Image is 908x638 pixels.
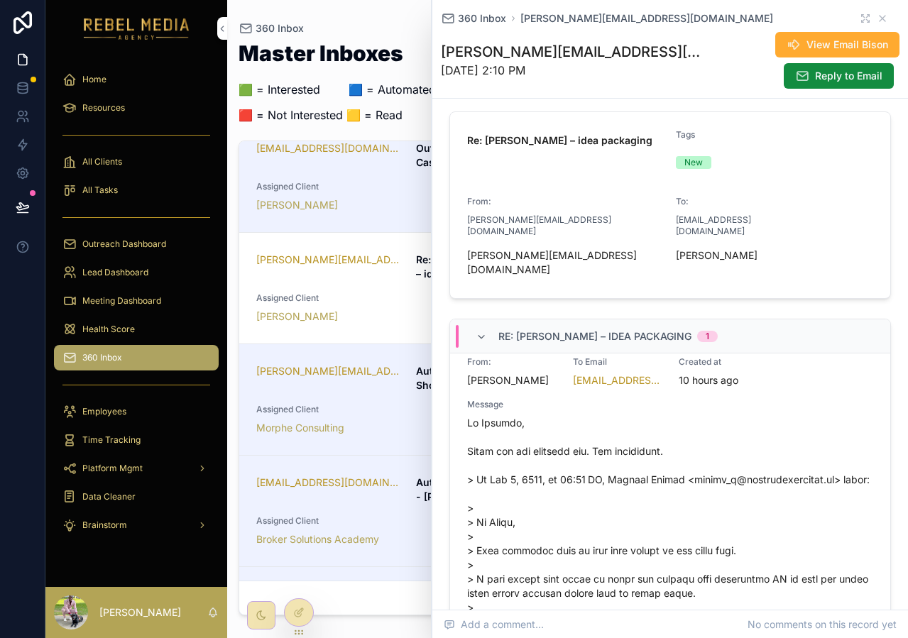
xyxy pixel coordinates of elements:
a: [PERSON_NAME][EMAIL_ADDRESS][DOMAIN_NAME] [256,253,399,267]
a: Resources [54,95,219,121]
span: Employees [82,406,126,417]
span: From: [467,356,556,368]
span: 360 Inbox [458,11,506,26]
button: Reply to Email [784,63,894,89]
span: [PERSON_NAME] [467,373,556,387]
a: Employees [54,399,219,424]
a: 360 Inbox [441,11,506,26]
a: [EMAIL_ADDRESS][DOMAIN_NAME]Out of the office Re: Cassie – idea packagingHi, Thank you for reachi... [239,121,896,233]
span: [DATE] 2:10 PM [441,62,706,79]
span: Platform Mgmt [82,463,143,474]
span: Add a comment... [444,617,544,632]
strong: Re: [PERSON_NAME] – idea packaging [467,134,652,146]
a: [EMAIL_ADDRESS][DOMAIN_NAME]Automatic reply: Intro - [PERSON_NAME]I’m out of the officeAssigned C... [239,456,896,567]
button: View Email Bison [775,32,899,57]
a: [EMAIL_ADDRESS][DOMAIN_NAME] [256,141,399,155]
a: Time Tracking [54,427,219,453]
a: Brainstorm [54,512,219,538]
p: 🟥 = Not Interested 🟨 = Read [239,106,469,123]
span: Brainstorm [82,519,127,531]
a: [EMAIL_ADDRESS][DOMAIN_NAME] [256,475,399,490]
a: 360 Inbox [54,345,219,370]
span: No comments on this record yet [748,617,897,632]
strong: Automatic reply: Intro - [PERSON_NAME] [416,476,526,502]
span: View Email Bison [806,38,888,52]
strong: Out of the office Re: Cassie – idea packaging [416,142,534,168]
a: Broker Solutions Academy [256,532,379,546]
span: [EMAIL_ADDRESS][DOMAIN_NAME] [676,214,769,237]
span: Assigned Client [256,515,719,527]
strong: Re: [PERSON_NAME] – idea packaging [416,253,519,280]
strong: Automatic reply: Short video for you [416,365,511,391]
span: [PERSON_NAME][EMAIL_ADDRESS][DOMAIN_NAME] [467,248,664,277]
a: [PERSON_NAME] [256,309,338,324]
div: 1 [706,331,709,342]
h1: [PERSON_NAME][EMAIL_ADDRESS][DOMAIN_NAME] [441,42,706,62]
span: Resources [82,102,125,114]
span: Health Score [82,324,135,335]
p: [PERSON_NAME] [99,605,181,620]
a: Meeting Dashboard [54,288,219,314]
a: [PERSON_NAME][EMAIL_ADDRESS][DOMAIN_NAME] [520,11,773,26]
span: Data Cleaner [82,491,136,502]
span: [PERSON_NAME][EMAIL_ADDRESS][DOMAIN_NAME] [467,214,664,237]
a: [PERSON_NAME] [256,198,338,212]
p: 10 hours ago [679,373,738,387]
a: [PERSON_NAME][EMAIL_ADDRESS][DOMAIN_NAME]Re: [PERSON_NAME] – idea packagingHi [PERSON_NAME], Than... [239,233,896,344]
a: Data Cleaner [54,484,219,510]
span: Meeting Dashboard [82,295,161,307]
span: Assigned Client [256,292,719,304]
span: All Clients [82,156,122,167]
a: Outreach Dashboard [54,231,219,257]
span: Reply to Email [815,69,882,83]
span: All Tasks [82,185,118,196]
span: Message [467,399,873,410]
div: New [684,156,703,169]
a: All Clients [54,149,219,175]
div: scrollable content [45,57,227,556]
span: Lead Dashboard [82,267,148,278]
span: To Email [573,356,662,368]
span: Re: [PERSON_NAME] – idea packaging [498,329,691,343]
h1: Master Inboxes [239,43,469,64]
p: 🟩 = Interested ‎ ‎ ‎ ‎ ‎ ‎‎ ‎ 🟦 = Automated Reply [239,81,469,98]
span: Home [82,74,106,85]
span: To: [676,196,689,207]
a: Home [54,67,219,92]
a: Platform Mgmt [54,456,219,481]
span: Assigned Client [256,181,719,192]
span: Created at [679,356,767,368]
span: From: [467,196,491,207]
span: 360 Inbox [256,21,304,35]
a: Morphe Consulting [256,421,344,435]
span: Outreach Dashboard [82,238,166,250]
a: Lead Dashboard [54,260,219,285]
img: App logo [84,17,190,40]
span: 360 Inbox [82,352,122,363]
span: [PERSON_NAME] [676,248,769,263]
span: Time Tracking [82,434,141,446]
span: Tags [676,129,695,140]
a: [EMAIL_ADDRESS][DOMAIN_NAME] [573,373,662,387]
a: [PERSON_NAME][EMAIL_ADDRESS][DOMAIN_NAME]Automatic reply: Short video for youThanks for your emai... [239,344,896,456]
span: Assigned Client [256,404,719,415]
a: [PERSON_NAME][EMAIL_ADDRESS][DOMAIN_NAME] [256,364,399,378]
a: All Tasks [54,177,219,203]
a: Health Score [54,317,219,342]
a: 360 Inbox [239,21,304,35]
